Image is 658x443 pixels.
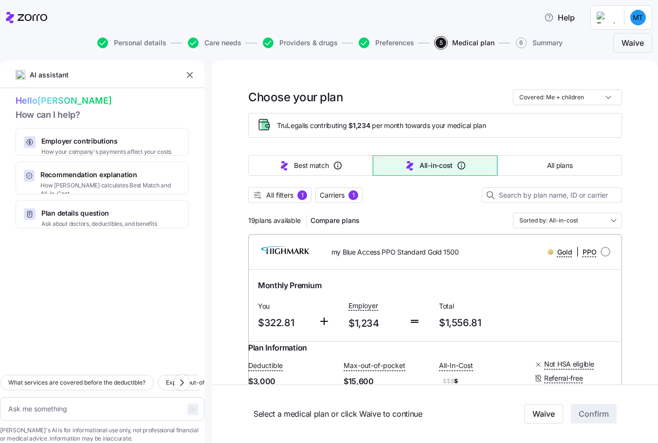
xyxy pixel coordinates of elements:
span: $3,000 [248,375,336,388]
div: | [548,246,597,258]
button: All filters1 [248,187,311,203]
img: ai-icon.png [16,70,25,80]
button: Waive [613,33,652,53]
span: Hello [PERSON_NAME] [16,94,189,108]
img: 32dd894c3b6eb969440b8826416ee3ed [630,10,646,25]
span: Care needs [204,39,241,46]
span: Monthly Premium [258,279,321,292]
span: $322.81 [258,315,311,331]
span: $1,234 [348,315,401,332]
div: 1 [297,190,307,200]
span: Best match [294,161,329,170]
span: Personal details [114,39,166,46]
span: $1,234 [348,121,370,130]
button: Preferences [359,37,414,48]
a: 5Medical plan [434,37,494,48]
span: Ask about doctors, deductibles, and benefits [41,220,157,228]
div: 1 [348,190,358,200]
button: Help [536,8,583,27]
span: Providers & drugs [279,39,338,46]
span: How your company's payments affect your costs [41,148,171,156]
input: Search by plan name, ID or carrier [482,187,622,203]
span: AI assistant [29,70,69,80]
span: Medical plan [452,39,494,46]
span: All-in-cost [420,161,453,170]
span: Select a medical plan or click Waive to continue [254,408,493,420]
span: All plans [547,161,572,170]
img: Highmark BlueCross BlueShield [256,240,316,263]
span: 6 [516,37,527,48]
a: Providers & drugs [261,37,338,48]
a: Personal details [95,37,166,48]
span: Employer contributions [41,136,171,146]
span: How can I help? [16,108,189,122]
button: Care needs [188,37,241,48]
span: All-In-Cost [439,361,473,370]
button: Carriers1 [315,187,363,203]
span: 19 plans available [248,216,300,225]
span: $15,600 [344,375,431,388]
span: Referral-free [544,373,583,383]
h1: Choose your plan [248,90,343,105]
span: TruLegal is contributing per month towards your medical plan [277,121,486,130]
span: $ [439,375,527,387]
span: Max-out-of-pocket [344,361,405,370]
span: $1,556.81 [439,315,522,331]
span: How [PERSON_NAME] calculates Best Match and All-In-Cost [40,182,181,198]
span: Confirm [579,408,609,420]
span: $$$ [443,377,454,386]
a: Care needs [186,37,241,48]
span: Preferences [375,39,414,46]
input: Order by dropdown [513,213,622,228]
span: Plan Information [248,342,307,354]
button: 5Medical plan [436,37,494,48]
span: PPO [583,247,597,257]
span: Help [544,12,575,23]
span: What services are covered before the deductible? [8,378,146,388]
span: 5 [436,37,446,48]
span: Carriers [320,190,345,200]
span: Gold [557,247,572,257]
span: Not HSA eligible [544,359,594,369]
span: Plan details question [41,208,157,218]
span: Waive [532,408,555,420]
a: Preferences [357,37,414,48]
span: You [258,301,311,311]
span: Total [439,301,522,311]
span: my Blue Access PPO Standard Gold 1500 [331,247,459,257]
button: Confirm [571,405,617,424]
span: Waive [621,37,644,49]
span: Explain out-of-pocket maximum. [166,378,257,388]
button: Waive [524,405,563,424]
button: Personal details [97,37,166,48]
button: Explain out-of-pocket maximum. [158,375,265,390]
button: Compare plans [307,213,364,228]
button: Providers & drugs [263,37,338,48]
span: All filters [266,190,293,200]
span: Deductible [248,361,283,370]
span: Recommendation explanation [40,170,181,180]
button: 6Summary [516,37,563,48]
span: Employer [348,301,378,311]
span: Compare plans [311,216,360,225]
img: Employer logo [597,12,616,23]
span: Summary [532,39,563,46]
